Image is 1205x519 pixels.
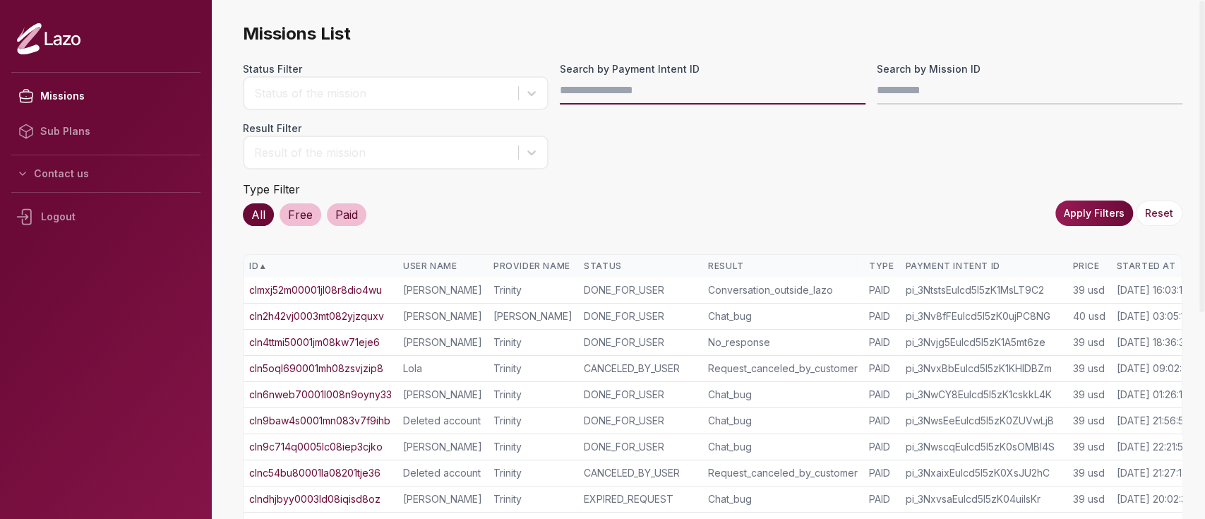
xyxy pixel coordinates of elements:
[869,440,894,454] div: PAID
[403,492,482,506] div: [PERSON_NAME]
[584,261,697,272] div: Status
[249,362,383,376] a: cln5oql690001mh08zsvjzip8
[905,466,1061,480] div: pi_3NxaixEulcd5I5zK0XsJU2hC
[905,261,1061,272] div: Payment Intent ID
[280,203,321,226] div: Free
[403,309,482,323] div: [PERSON_NAME]
[1136,201,1182,226] button: Reset
[869,414,894,428] div: PAID
[560,62,865,76] label: Search by Payment Intent ID
[249,283,382,297] a: clmxj52m00001jl08r8dio4wu
[493,440,572,454] div: Trinity
[708,261,858,272] div: Result
[584,466,697,480] div: CANCELED_BY_USER
[1072,414,1105,428] div: 39 usd
[493,388,572,402] div: Trinity
[708,362,858,376] div: Request_canceled_by_customer
[249,414,390,428] a: cln9baw4s0001mn083v7f9ihb
[869,388,894,402] div: PAID
[708,492,858,506] div: Chat_bug
[243,23,1182,45] span: Missions List
[403,466,482,480] div: Deleted account
[493,335,572,350] div: Trinity
[1072,309,1105,323] div: 40 usd
[11,114,200,149] a: Sub Plans
[584,362,697,376] div: CANCELED_BY_USER
[905,440,1061,454] div: pi_3NwscqEulcd5I5zK0sOMBI4S
[327,203,366,226] div: Paid
[249,466,380,480] a: clnc54bu80001la08201tje36
[403,362,482,376] div: Lola
[1116,309,1189,323] div: [DATE] 03:05:15
[249,309,384,323] a: cln2h42vj0003mt082yjzquxv
[11,198,200,235] div: Logout
[584,283,697,297] div: DONE_FOR_USER
[243,121,548,136] label: Result Filter
[905,414,1061,428] div: pi_3NwsEeEulcd5I5zK0ZUVwLjB
[493,362,572,376] div: Trinity
[1116,388,1188,402] div: [DATE] 01:26:19
[249,440,383,454] a: cln9c714q0005lc08iep3cjko
[905,388,1061,402] div: pi_3NwCY8Eulcd5I5zK1cskkL4K
[708,440,858,454] div: Chat_bug
[249,335,380,350] a: cln4ttmi50001jm08kw71eje6
[584,309,697,323] div: DONE_FOR_USER
[1116,414,1189,428] div: [DATE] 21:56:59
[1072,362,1105,376] div: 39 usd
[493,283,572,297] div: Trinity
[708,283,858,297] div: Conversation_outside_lazo
[1055,201,1133,226] button: Apply Filters
[584,492,697,506] div: EXPIRED_REQUEST
[1116,440,1189,454] div: [DATE] 22:21:58
[403,388,482,402] div: [PERSON_NAME]
[403,283,482,297] div: [PERSON_NAME]
[493,492,572,506] div: Trinity
[11,78,200,114] a: Missions
[1072,335,1105,350] div: 39 usd
[905,492,1061,506] div: pi_3NxvsaEulcd5I5zK04uiIsKr
[708,309,858,323] div: Chat_bug
[1072,440,1105,454] div: 39 usd
[1072,466,1105,480] div: 39 usd
[493,261,572,272] div: Provider Name
[1072,261,1105,272] div: Price
[403,335,482,350] div: [PERSON_NAME]
[877,62,1182,76] label: Search by Mission ID
[869,492,894,506] div: PAID
[493,309,572,323] div: [PERSON_NAME]
[249,261,392,272] div: ID
[869,309,894,323] div: PAID
[493,466,572,480] div: Trinity
[584,414,697,428] div: DONE_FOR_USER
[869,283,894,297] div: PAID
[708,388,858,402] div: Chat_bug
[584,388,697,402] div: DONE_FOR_USER
[243,62,548,76] label: Status Filter
[869,335,894,350] div: PAID
[1072,492,1105,506] div: 39 usd
[869,362,894,376] div: PAID
[258,261,267,272] span: ▲
[403,261,482,272] div: User Name
[905,362,1061,376] div: pi_3NvxBbEulcd5I5zK1KHIDBZm
[708,335,858,350] div: No_response
[905,283,1061,297] div: pi_3NtstsEulcd5I5zK1MsLT9C2
[11,161,200,186] button: Contact us
[708,414,858,428] div: Chat_bug
[1116,261,1192,272] div: Started At
[1116,362,1191,376] div: [DATE] 09:02:01
[403,440,482,454] div: [PERSON_NAME]
[905,309,1061,323] div: pi_3Nv8fFEulcd5I5zK0ujPC8NG
[403,414,482,428] div: Deleted account
[1116,335,1189,350] div: [DATE] 18:36:35
[869,466,894,480] div: PAID
[584,335,697,350] div: DONE_FOR_USER
[1116,283,1188,297] div: [DATE] 16:03:10
[905,335,1061,350] div: pi_3Nvjg5Eulcd5I5zK1A5mt6ze
[584,440,697,454] div: DONE_FOR_USER
[249,388,392,402] a: cln6nweb70001l008n9oyny33
[1116,492,1192,506] div: [DATE] 20:02:35
[243,182,300,196] label: Type Filter
[1072,388,1105,402] div: 39 usd
[254,85,511,102] div: Status of the mission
